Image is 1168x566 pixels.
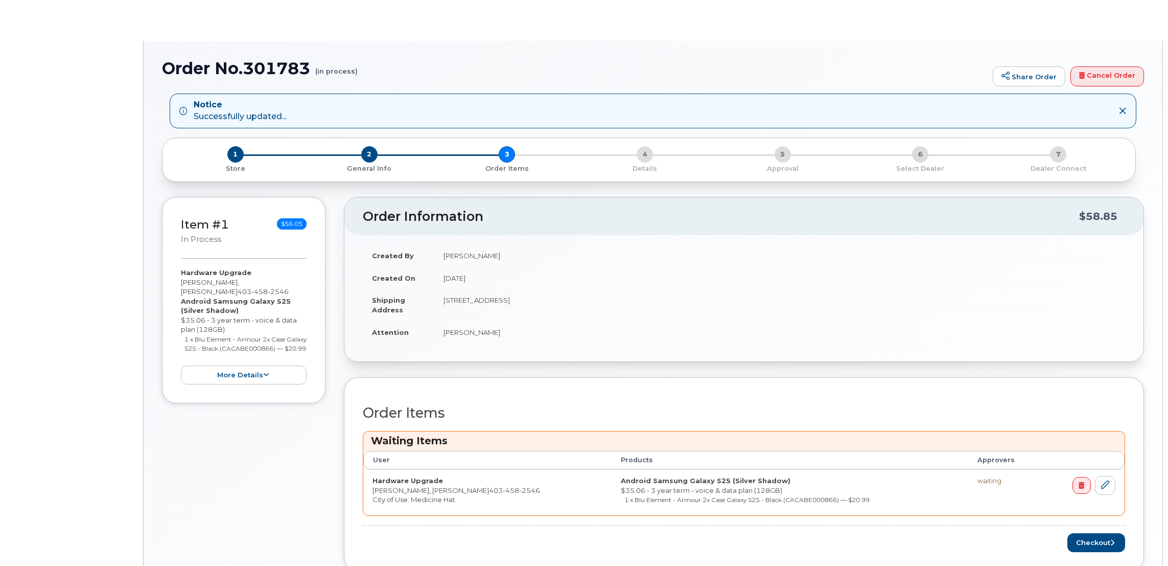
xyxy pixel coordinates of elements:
th: User [363,451,612,469]
h2: Order Information [363,210,1079,224]
small: 1 x Blu Element - Armour 2x Case Galaxy S25 - Black (CACABE000866) — $20.99 [624,496,870,504]
a: 2 General Info [300,163,438,173]
small: 1 x Blu Element - Armour 2x Case Galaxy S25 - Black (CACABE000866) — $20.99 [184,335,307,353]
span: 458 [503,486,519,494]
strong: Shipping Address [372,296,405,314]
span: 403 [489,486,540,494]
p: Store [175,164,296,173]
h1: Order No.301783 [162,59,988,77]
h3: Waiting Items [371,434,1117,448]
strong: Created By [372,252,414,260]
div: waiting [977,476,1034,486]
p: General Info [305,164,434,173]
div: $58.85 [1079,207,1117,226]
small: (in process) [315,59,358,75]
a: Share Order [993,66,1065,87]
td: $35.06 - 3 year term - voice & data plan (128GB) [612,469,968,515]
a: Cancel Order [1070,66,1144,87]
span: $56.05 [277,218,307,230]
th: Products [612,451,968,469]
td: [PERSON_NAME] [434,321,1125,344]
button: more details [181,366,307,384]
strong: Android Samsung Galaxy S25 (Silver Shadow) [621,477,790,485]
td: [PERSON_NAME] [434,244,1125,267]
strong: Attention [372,328,409,336]
th: Approvers [968,451,1043,469]
span: 2 [361,146,378,163]
span: 2546 [268,287,289,296]
div: [PERSON_NAME], [PERSON_NAME] $35.06 - 3 year term - voice & data plan (128GB) [181,268,307,384]
div: Successfully updated... [194,99,287,123]
strong: Android Samsung Galaxy S25 (Silver Shadow) [181,297,291,315]
a: Item #1 [181,217,229,232]
button: Checkout [1067,533,1125,552]
span: 1 [227,146,244,163]
strong: Hardware Upgrade [181,268,251,277]
strong: Hardware Upgrade [372,477,443,485]
td: [DATE] [434,267,1125,289]
h2: Order Items [363,405,1125,421]
strong: Created On [372,274,415,282]
span: 2546 [519,486,540,494]
span: 403 [238,287,289,296]
small: in process [181,235,221,244]
strong: Notice [194,99,287,111]
span: 458 [251,287,268,296]
td: [PERSON_NAME], [PERSON_NAME] City of Use: Medicine Hat [363,469,612,515]
td: [STREET_ADDRESS] [434,289,1125,321]
a: 1 Store [171,163,300,173]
